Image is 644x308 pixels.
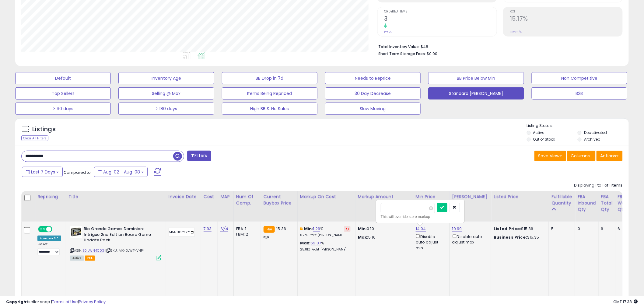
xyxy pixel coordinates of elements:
[64,170,92,175] span: Compared to:
[300,233,351,237] p: 0.71% Profit [PERSON_NAME]
[533,137,555,142] label: Out of Stock
[358,226,367,232] strong: Min:
[118,72,214,84] button: Inventory Age
[187,151,211,161] button: Filters
[452,233,486,245] div: Disable auto adjust max
[51,227,61,232] span: OFF
[6,299,28,305] strong: Copyright
[15,103,111,115] button: > 90 days
[85,256,95,261] span: FBA
[169,194,198,200] div: Invoice Date
[220,194,231,200] div: MAP
[452,226,462,232] a: 19.99
[551,226,570,232] div: 5
[31,169,55,175] span: Last 7 Days
[300,226,351,237] div: %
[166,191,201,222] th: CSV column name: cust_attr_3_Invoice Date
[264,226,275,233] small: FBA
[94,167,148,177] button: Aug-02 - Aug-08
[313,226,320,232] a: 1.26
[70,226,82,238] img: 41Qp2B4eDaL._SL40_.jpg
[614,299,638,305] span: 2025-08-16 17:38 GMT
[578,194,596,213] div: FBA inbound Qty
[276,226,286,232] span: 15.36
[532,72,627,84] button: Non Competitive
[618,226,641,232] div: 6
[222,72,317,84] button: BB Drop in 7d
[325,72,421,84] button: Needs to Reprice
[428,72,524,84] button: BB Price Below Min
[358,194,411,200] div: Markup Amount
[452,194,488,200] div: [PERSON_NAME]
[222,87,317,100] button: Items Being Repriced
[494,194,546,200] div: Listed Price
[378,43,618,50] li: $48
[297,191,355,222] th: The percentage added to the cost of goods (COGS) that forms the calculator for Min & Max prices.
[236,194,258,206] div: Num of Comp.
[534,151,566,161] button: Save View
[381,214,460,220] div: This will override store markup
[384,15,497,23] h2: 3
[601,226,611,232] div: 6
[204,226,212,232] a: 7.93
[32,125,56,134] h5: Listings
[118,87,214,100] button: Selling @ Max
[103,169,140,175] span: Aug-02 - Aug-08
[118,103,214,115] button: > 180 days
[427,51,437,57] span: $0.00
[358,234,369,240] strong: Max:
[494,234,527,240] b: Business Price:
[300,240,311,246] b: Max:
[22,167,63,177] button: Last 7 Days
[574,183,623,188] div: Displaying 1 to 1 of 1 items
[15,72,111,84] button: Default
[527,123,629,129] p: Listing States:
[300,247,351,252] p: 25.81% Profit [PERSON_NAME]
[304,226,313,232] b: Min:
[428,87,524,100] button: Standard [PERSON_NAME]
[37,242,61,256] div: Preset:
[510,30,522,34] small: Prev: N/A
[300,240,351,252] div: %
[378,51,426,56] b: Short Term Storage Fees:
[82,248,105,253] a: B01LWN4C0G
[6,299,106,305] div: seller snap | |
[21,135,48,141] div: Clear All Filters
[416,233,445,251] div: Disable auto adjust min
[52,299,78,305] a: Terms of Use
[222,103,317,115] button: High BB & No Sales
[311,240,321,246] a: 65.07
[68,194,163,200] div: Title
[236,232,256,237] div: FBM: 2
[584,137,600,142] label: Archived
[533,130,544,135] label: Active
[79,299,106,305] a: Privacy Policy
[39,227,46,232] span: ON
[325,87,421,100] button: 30 Day Decrease
[510,15,622,23] h2: 15.17%
[325,103,421,115] button: Slow Moving
[15,87,111,100] button: Top Sellers
[494,226,544,232] div: $15.36
[264,194,295,206] div: Current Buybox Price
[416,194,447,200] div: Min Price
[37,194,63,200] div: Repricing
[494,226,521,232] b: Listed Price:
[204,194,215,200] div: Cost
[220,226,228,232] a: N/A
[84,226,158,245] b: Rio Grande Games Dominion: Intrigue 2nd Edition Board Game Update Pack
[597,151,623,161] button: Actions
[358,226,408,232] p: 0.10
[510,10,622,13] span: ROI
[236,226,256,232] div: FBA: 1
[384,30,393,34] small: Prev: 0
[358,235,408,240] p: 5.16
[578,226,594,232] div: 0
[532,87,627,100] button: B2B
[384,10,497,13] span: Ordered Items
[551,194,572,206] div: Fulfillable Quantity
[618,194,643,213] div: FBA Warehouse Qty
[300,194,353,200] div: Markup on Cost
[567,151,596,161] button: Columns
[70,226,161,260] div: ASIN:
